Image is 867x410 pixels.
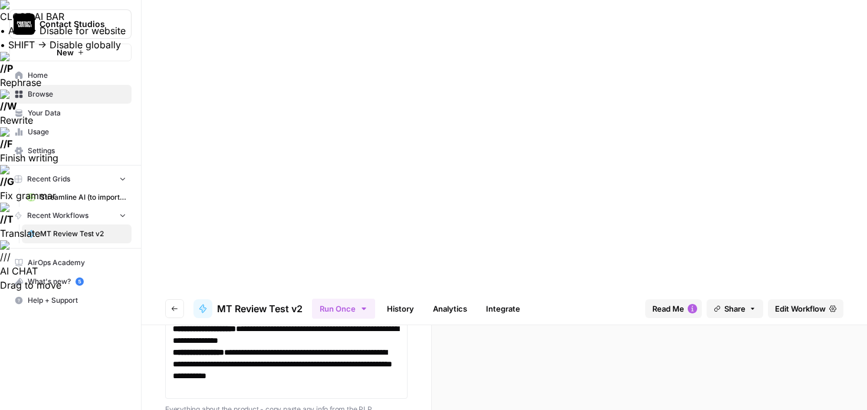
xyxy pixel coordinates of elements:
[380,299,421,318] a: History
[479,299,527,318] a: Integrate
[768,299,843,318] a: Edit Workflow
[426,299,474,318] a: Analytics
[645,299,702,318] button: Read Me
[724,303,746,315] span: Share
[707,299,763,318] button: Share
[652,303,684,315] span: Read Me
[193,299,303,318] a: MT Review Test v2
[775,303,826,315] span: Edit Workflow
[28,295,126,306] span: Help + Support
[312,299,375,319] button: Run Once
[9,291,132,310] button: Help + Support
[217,302,303,316] span: MT Review Test v2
